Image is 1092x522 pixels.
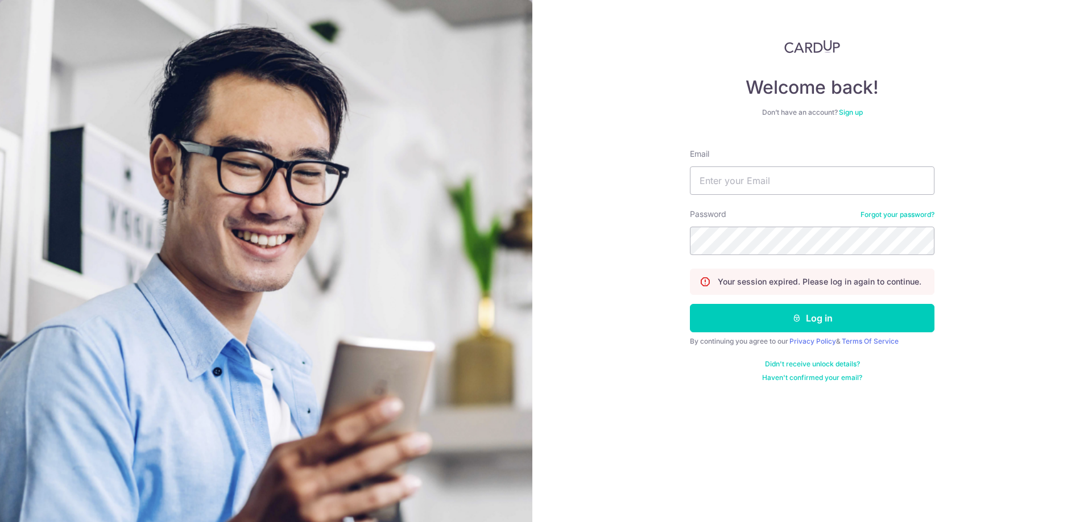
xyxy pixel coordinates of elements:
[765,360,860,369] a: Didn't receive unlock details?
[690,166,934,195] input: Enter your Email
[789,337,836,345] a: Privacy Policy
[784,40,840,53] img: CardUp Logo
[690,304,934,332] button: Log in
[839,108,863,116] a: Sign up
[718,276,921,287] p: Your session expired. Please log in again to continue.
[690,208,726,220] label: Password
[690,148,709,160] label: Email
[690,337,934,346] div: By continuing you agree to our &
[842,337,899,345] a: Terms Of Service
[861,210,934,219] a: Forgot your password?
[762,373,862,382] a: Haven't confirmed your email?
[690,108,934,117] div: Don’t have an account?
[690,76,934,99] h4: Welcome back!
